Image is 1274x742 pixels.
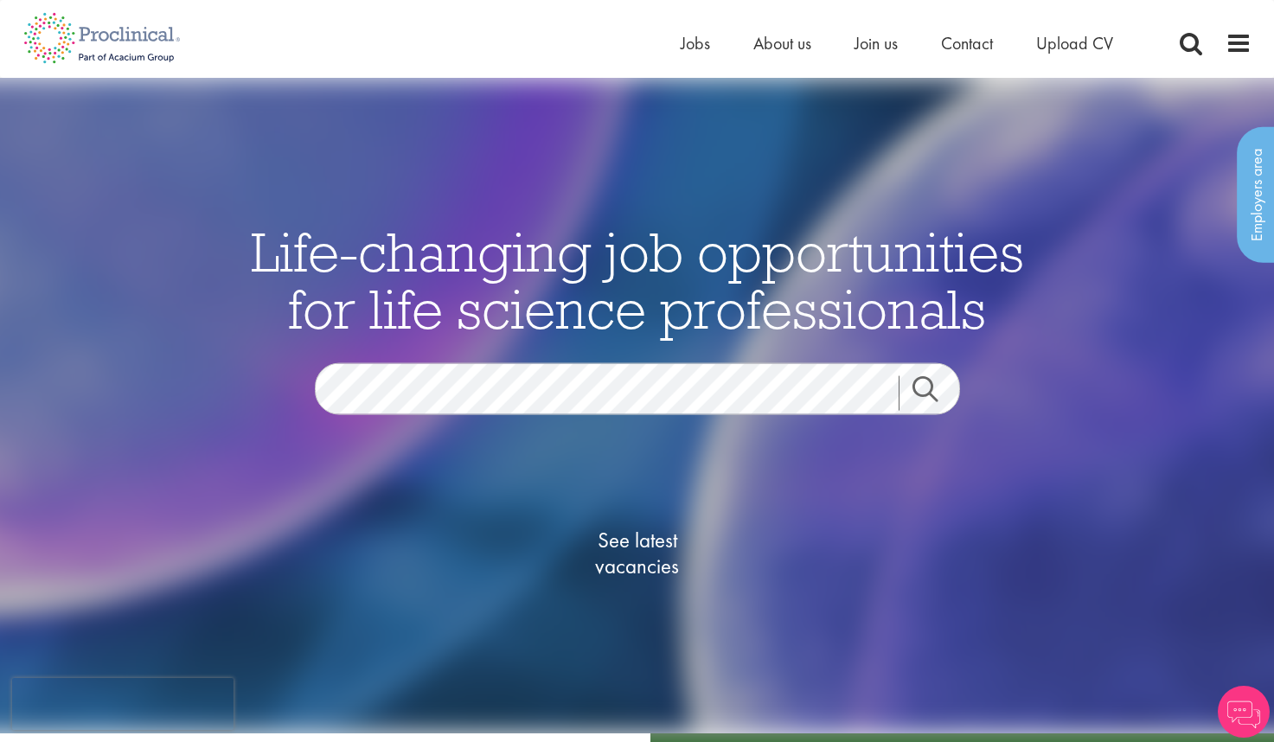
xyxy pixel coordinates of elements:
a: Contact [941,32,993,54]
span: See latest vacancies [551,527,724,579]
a: Join us [855,32,898,54]
span: Life-changing job opportunities for life science professionals [251,216,1024,342]
a: About us [753,32,811,54]
a: See latestvacancies [551,457,724,648]
img: Chatbot [1218,686,1270,738]
iframe: reCAPTCHA [12,678,234,730]
a: Job search submit button [899,375,973,410]
a: Upload CV [1036,32,1113,54]
a: Jobs [681,32,710,54]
